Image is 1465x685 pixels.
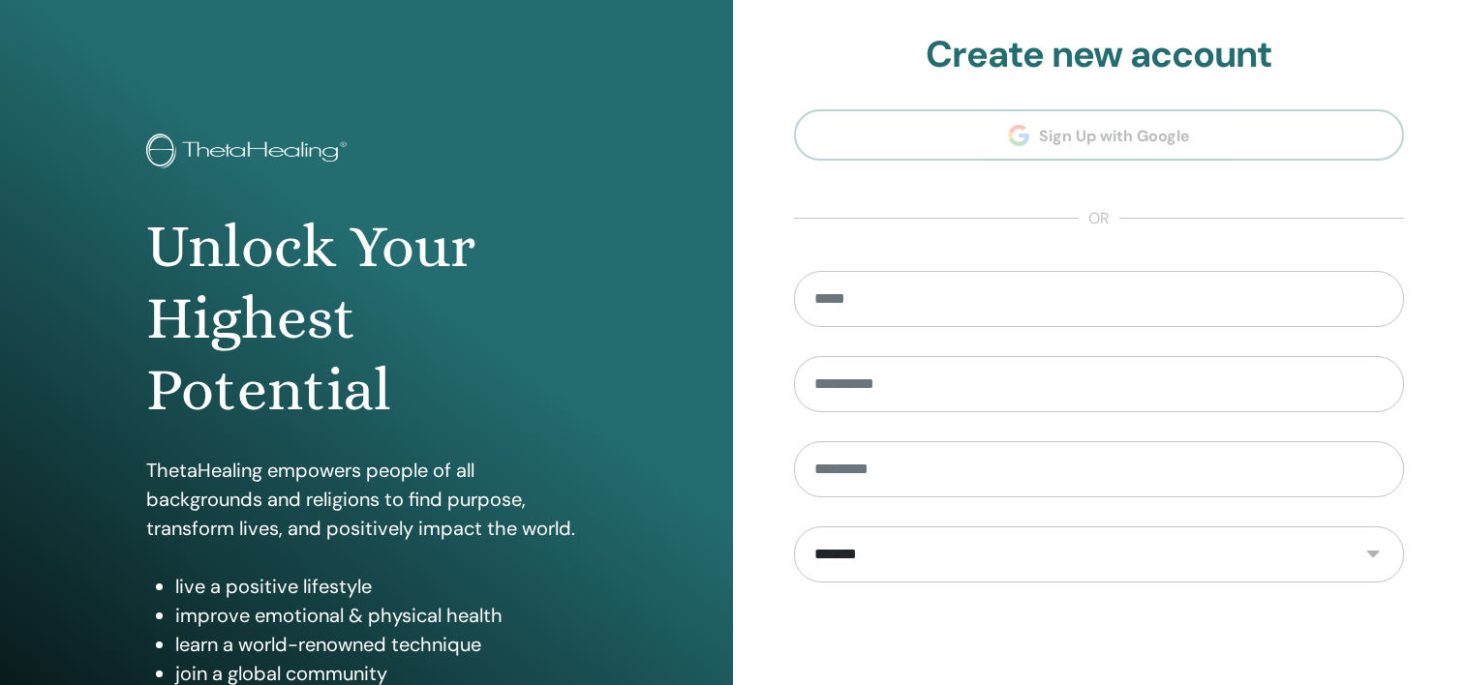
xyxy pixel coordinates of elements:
li: improve emotional & physical health [175,601,586,630]
span: or [1079,207,1119,230]
li: learn a world-renowned technique [175,630,586,659]
p: ThetaHealing empowers people of all backgrounds and religions to find purpose, transform lives, a... [146,456,586,543]
li: live a positive lifestyle [175,572,586,601]
h1: Unlock Your Highest Potential [146,211,586,427]
h2: Create new account [794,33,1405,77]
